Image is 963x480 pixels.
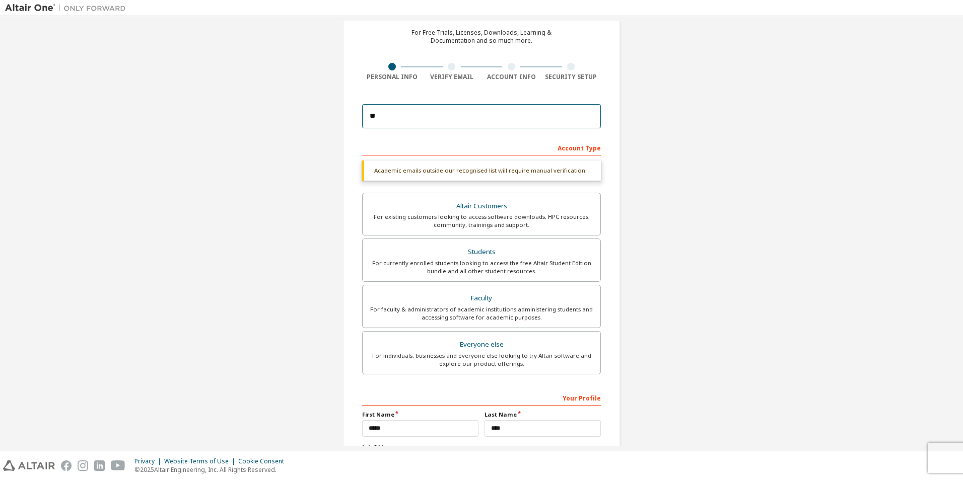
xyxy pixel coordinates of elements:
img: Altair One [5,3,131,13]
div: Everyone else [369,338,594,352]
div: For individuals, businesses and everyone else looking to try Altair software and explore our prod... [369,352,594,368]
label: Job Title [362,443,601,451]
div: For faculty & administrators of academic institutions administering students and accessing softwa... [369,305,594,322]
div: Create an Altair One Account [400,11,563,23]
div: Altair Customers [369,199,594,213]
div: Website Terms of Use [164,457,238,465]
img: altair_logo.svg [3,460,55,471]
div: Account Info [481,73,541,81]
img: linkedin.svg [94,460,105,471]
p: © 2025 Altair Engineering, Inc. All Rights Reserved. [134,465,290,474]
img: youtube.svg [111,460,125,471]
img: facebook.svg [61,460,72,471]
div: Students [369,245,594,259]
div: Academic emails outside our recognised list will require manual verification. [362,161,601,181]
div: Privacy [134,457,164,465]
div: Security Setup [541,73,601,81]
div: Account Type [362,139,601,155]
div: Verify Email [422,73,482,81]
div: For currently enrolled students looking to access the free Altair Student Edition bundle and all ... [369,259,594,275]
div: Personal Info [362,73,422,81]
div: For existing customers looking to access software downloads, HPC resources, community, trainings ... [369,213,594,229]
div: For Free Trials, Licenses, Downloads, Learning & Documentation and so much more. [411,29,552,45]
label: First Name [362,411,478,419]
div: Faculty [369,291,594,305]
div: Your Profile [362,389,601,406]
div: Cookie Consent [238,457,290,465]
label: Last Name [485,411,601,419]
img: instagram.svg [78,460,88,471]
